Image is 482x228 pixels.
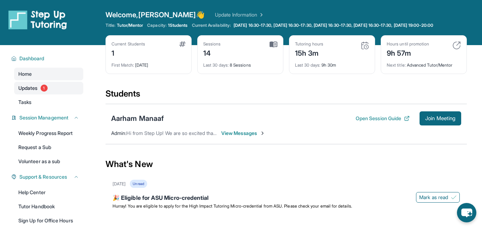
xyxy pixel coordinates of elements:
[106,23,115,28] span: Title:
[17,114,79,121] button: Session Management
[457,203,476,222] button: chat-button
[147,23,167,28] span: Capacity:
[179,41,186,47] img: card
[168,23,188,28] span: 1 Students
[232,23,435,28] a: [DATE] 16:30-17:30, [DATE] 16:30-17:30, [DATE] 16:30-17:30, [DATE] 16:30-17:30, [DATE] 19:00-20:00
[17,55,79,62] button: Dashboard
[19,55,44,62] span: Dashboard
[14,214,83,227] a: Sign Up for Office Hours
[295,62,320,68] span: Last 30 days :
[356,115,410,122] button: Open Session Guide
[18,99,31,106] span: Tasks
[14,186,83,199] a: Help Center
[106,88,467,104] div: Students
[387,58,461,68] div: Advanced Tutor/Mentor
[8,10,67,30] img: logo
[14,96,83,109] a: Tasks
[192,23,231,28] span: Current Availability:
[41,85,48,92] span: 1
[215,11,264,18] a: Update Information
[19,173,67,180] span: Support & Resources
[112,58,186,68] div: [DATE]
[106,10,205,20] span: Welcome, [PERSON_NAME] 👋
[295,41,323,47] div: Tutoring hours
[419,194,448,201] span: Mark as read
[18,85,38,92] span: Updates
[420,111,461,125] button: Join Meeting
[14,200,83,213] a: Tutor Handbook
[203,47,221,58] div: 14
[451,195,457,200] img: Mark as read
[270,41,277,48] img: card
[387,47,429,58] div: 9h 57m
[112,62,134,68] span: First Match :
[203,62,229,68] span: Last 30 days :
[14,141,83,154] a: Request a Sub
[112,41,145,47] div: Current Students
[130,180,147,188] div: Unread
[113,181,126,187] div: [DATE]
[113,193,460,203] div: 🎉 Eligible for ASU Micro-credential
[234,23,433,28] span: [DATE] 16:30-17:30, [DATE] 16:30-17:30, [DATE] 16:30-17:30, [DATE] 16:30-17:30, [DATE] 19:00-20:00
[17,173,79,180] button: Support & Resources
[113,203,352,209] span: Hurray! You are eligible to apply for the High Impact Tutoring Micro-credential from ASU. Please ...
[111,130,126,136] span: Admin :
[260,130,265,136] img: Chevron-Right
[14,127,83,140] a: Weekly Progress Report
[111,113,164,123] div: Aarham Manaaf
[295,47,323,58] div: 15h 3m
[203,41,221,47] div: Sessions
[257,11,264,18] img: Chevron Right
[18,70,32,78] span: Home
[361,41,369,50] img: card
[112,47,145,58] div: 1
[387,62,406,68] span: Next title :
[425,116,456,121] span: Join Meeting
[14,155,83,168] a: Volunteer as a sub
[295,58,369,68] div: 9h 30m
[452,41,461,50] img: card
[14,68,83,80] a: Home
[106,149,467,180] div: What's New
[203,58,277,68] div: 8 Sessions
[117,23,143,28] span: Tutor/Mentor
[221,130,265,137] span: View Messages
[387,41,429,47] div: Hours until promotion
[19,114,68,121] span: Session Management
[416,192,460,203] button: Mark as read
[14,82,83,94] a: Updates1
